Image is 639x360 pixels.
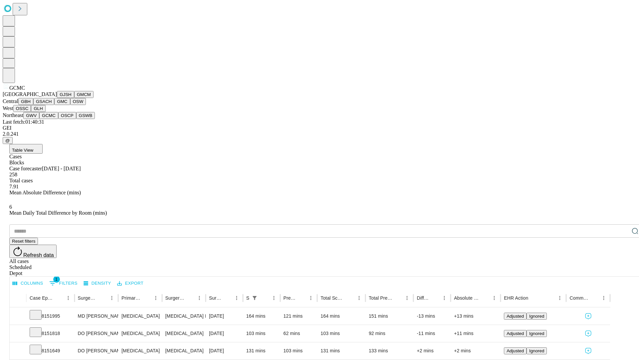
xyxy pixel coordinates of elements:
button: Menu [490,293,499,303]
button: Menu [354,293,364,303]
button: Sort [98,293,107,303]
button: Sort [142,293,151,303]
span: Mean Daily Total Difference by Room (mins) [9,210,107,216]
div: [MEDICAL_DATA] [121,342,158,359]
button: Expand [13,328,23,340]
div: GEI [3,125,636,131]
div: 2.0.241 [3,131,636,137]
div: Total Predicted Duration [369,295,393,301]
button: Menu [195,293,204,303]
span: Central [3,98,18,104]
span: Table View [12,148,33,153]
div: [MEDICAL_DATA] DECOMPRESSION SPINAL CORD POSTERIOR [MEDICAL_DATA] [165,308,202,325]
button: Adjusted [504,313,527,320]
button: Sort [345,293,354,303]
button: Sort [529,293,538,303]
span: Case forecaster [9,166,42,171]
div: DO [PERSON_NAME] [PERSON_NAME] Do [78,342,115,359]
div: [DATE] [209,342,240,359]
div: DO [PERSON_NAME] [PERSON_NAME] Do [78,325,115,342]
button: GJSH [57,91,74,98]
button: Ignored [527,313,547,320]
div: 8151818 [30,325,71,342]
div: 151 mins [369,308,410,325]
div: Surgery Date [209,295,222,301]
div: Case Epic Id [30,295,54,301]
button: Reset filters [9,238,38,245]
div: 8151995 [30,308,71,325]
button: GBH [18,98,33,105]
span: Adjusted [507,331,524,336]
button: Sort [590,293,599,303]
div: Predicted In Room Duration [284,295,297,301]
div: +13 mins [454,308,497,325]
div: 164 mins [246,308,277,325]
div: 92 mins [369,325,410,342]
div: 133 mins [369,342,410,359]
div: 103 mins [284,342,314,359]
button: Sort [185,293,195,303]
button: Menu [440,293,449,303]
div: -11 mins [417,325,447,342]
span: Reset filters [12,239,35,244]
button: Refresh data [9,245,57,258]
div: 103 mins [320,325,362,342]
div: 103 mins [246,325,277,342]
span: Last fetch: 01:40:31 [3,119,44,125]
div: Total Scheduled Duration [320,295,344,301]
button: Table View [9,144,43,154]
div: [MEDICAL_DATA] [121,308,158,325]
button: Menu [599,293,608,303]
span: 1 [53,276,60,283]
div: [DATE] [209,308,240,325]
div: 164 mins [320,308,362,325]
button: Sort [393,293,402,303]
span: @ [5,138,10,143]
div: [MEDICAL_DATA] [165,342,202,359]
span: 6 [9,204,12,210]
button: Adjusted [504,347,527,354]
span: Ignored [529,314,544,319]
div: -13 mins [417,308,447,325]
span: West [3,105,13,111]
button: GMCM [74,91,94,98]
button: Show filters [250,293,259,303]
span: Northeast [3,112,23,118]
button: Show filters [48,278,79,289]
div: Primary Service [121,295,141,301]
button: Expand [13,345,23,357]
div: EHR Action [504,295,528,301]
button: Sort [430,293,440,303]
span: Ignored [529,348,544,353]
div: [DATE] [209,325,240,342]
div: 62 mins [284,325,314,342]
span: [GEOGRAPHIC_DATA] [3,91,57,97]
button: Menu [151,293,160,303]
button: GSACH [33,98,54,105]
span: 258 [9,172,17,177]
span: Adjusted [507,314,524,319]
div: Surgeon Name [78,295,97,301]
button: Ignored [527,347,547,354]
span: GCMC [9,85,25,91]
span: Total cases [9,178,33,183]
button: Menu [269,293,279,303]
button: Sort [480,293,490,303]
button: Menu [306,293,316,303]
button: OSCP [58,112,76,119]
span: Ignored [529,331,544,336]
div: Surgery Name [165,295,185,301]
div: Absolute Difference [454,295,480,301]
button: Select columns [11,278,45,289]
div: 131 mins [246,342,277,359]
button: Sort [223,293,232,303]
button: Sort [54,293,64,303]
div: Scheduled In Room Duration [246,295,249,301]
button: GCMC [39,112,58,119]
div: 1 active filter [250,293,259,303]
button: OSSC [13,105,31,112]
button: Adjusted [504,330,527,337]
button: Sort [260,293,269,303]
span: [DATE] - [DATE] [42,166,81,171]
div: +11 mins [454,325,497,342]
